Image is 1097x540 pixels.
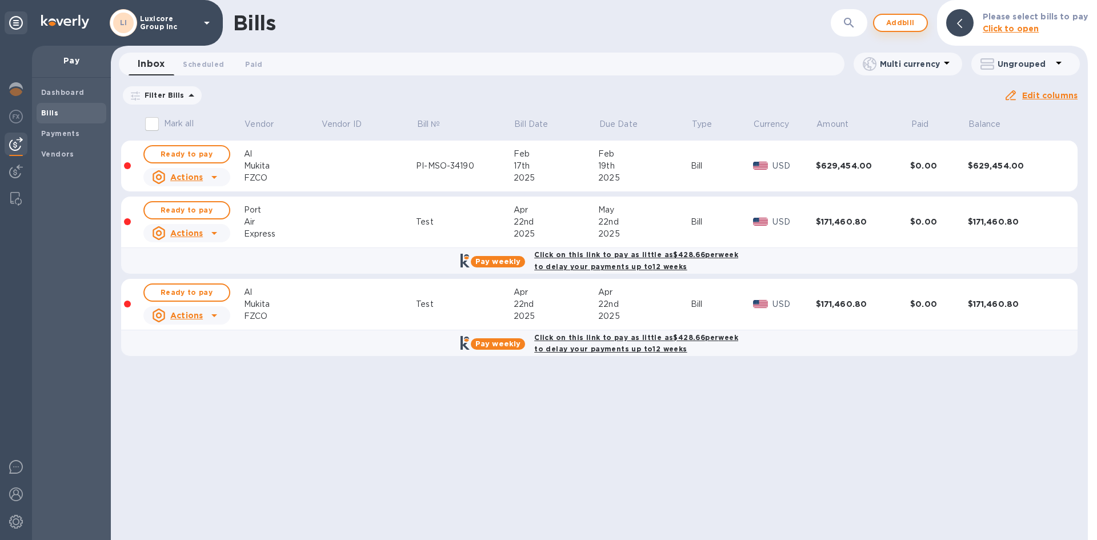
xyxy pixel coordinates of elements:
[244,286,321,298] div: Al
[143,201,230,219] button: Ready to pay
[910,298,968,310] div: $0.00
[154,203,220,217] span: Ready to pay
[534,250,738,271] b: Click on this link to pay as little as $428.66 per week to delay your payments up to 12 weeks
[245,118,289,130] span: Vendor
[816,298,911,310] div: $171,460.80
[753,300,768,308] img: USD
[244,298,321,310] div: Mukita
[598,172,691,184] div: 2025
[534,333,738,354] b: Click on this link to pay as little as $428.66 per week to delay your payments up to 12 weeks
[598,216,691,228] div: 22nd
[5,11,27,34] div: Unpin categories
[245,58,262,70] span: Paid
[41,88,85,97] b: Dashboard
[883,16,918,30] span: Add bill
[41,55,102,66] p: Pay
[244,160,321,172] div: Mukita
[772,216,815,228] p: USD
[514,228,599,240] div: 2025
[598,228,691,240] div: 2025
[968,160,1063,171] div: $629,454.00
[514,118,548,130] p: Bill Date
[598,204,691,216] div: May
[598,310,691,322] div: 2025
[244,216,321,228] div: Air
[983,12,1088,21] b: Please select bills to pay
[120,18,127,27] b: LI
[416,298,513,310] div: Test
[691,160,753,172] div: Bill
[245,118,274,130] p: Vendor
[183,58,224,70] span: Scheduled
[772,160,815,172] p: USD
[753,162,768,170] img: USD
[692,118,727,130] span: Type
[772,298,815,310] p: USD
[514,172,599,184] div: 2025
[598,286,691,298] div: Apr
[692,118,712,130] p: Type
[244,310,321,322] div: FZCO
[170,173,203,182] u: Actions
[475,339,521,348] b: Pay weekly
[873,14,928,32] button: Addbill
[143,145,230,163] button: Ready to pay
[599,118,652,130] span: Due Date
[910,216,968,227] div: $0.00
[998,58,1052,70] p: Ungrouped
[417,118,455,130] span: Bill №
[598,160,691,172] div: 19th
[170,311,203,320] u: Actions
[514,310,599,322] div: 2025
[41,150,74,158] b: Vendors
[514,216,599,228] div: 22nd
[170,229,203,238] u: Actions
[140,15,197,31] p: Luxicore Group Inc
[164,118,194,130] p: Mark all
[983,24,1039,33] b: Click to open
[754,118,789,130] p: Currency
[599,118,638,130] p: Due Date
[514,160,599,172] div: 17th
[475,257,521,266] b: Pay weekly
[816,160,911,171] div: $629,454.00
[911,118,929,130] p: Paid
[514,204,599,216] div: Apr
[514,298,599,310] div: 22nd
[880,58,940,70] p: Multi currency
[41,109,58,117] b: Bills
[910,160,968,171] div: $0.00
[143,283,230,302] button: Ready to pay
[244,172,321,184] div: FZCO
[244,228,321,240] div: Express
[753,218,768,226] img: USD
[322,118,377,130] span: Vendor ID
[968,216,1063,227] div: $171,460.80
[911,118,944,130] span: Paid
[514,118,563,130] span: Bill Date
[968,118,1000,130] p: Balance
[233,11,275,35] h1: Bills
[154,286,220,299] span: Ready to pay
[816,118,863,130] span: Amount
[816,118,848,130] p: Amount
[9,110,23,123] img: Foreign exchange
[514,148,599,160] div: Feb
[41,15,89,29] img: Logo
[598,148,691,160] div: Feb
[244,148,321,160] div: Al
[138,56,165,72] span: Inbox
[416,216,513,228] div: Test
[244,204,321,216] div: Port
[41,129,79,138] b: Payments
[140,90,185,100] p: Filter Bills
[968,298,1063,310] div: $171,460.80
[322,118,362,130] p: Vendor ID
[598,298,691,310] div: 22nd
[816,216,911,227] div: $171,460.80
[691,298,753,310] div: Bill
[968,118,1015,130] span: Balance
[691,216,753,228] div: Bill
[416,160,513,172] div: PI-MSO-34190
